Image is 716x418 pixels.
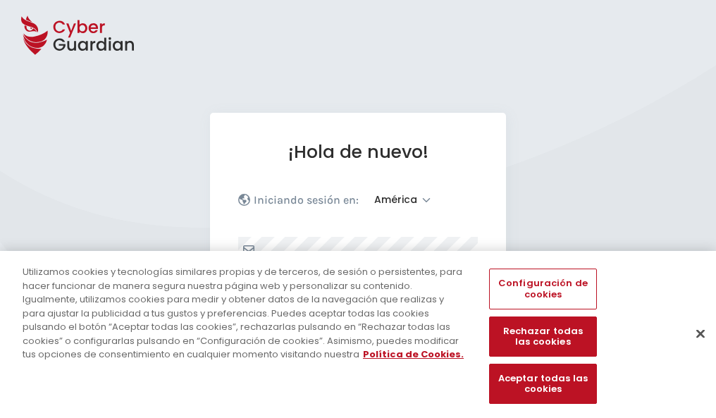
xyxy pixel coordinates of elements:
[489,269,596,309] button: Configuración de cookies, Abre el cuadro de diálogo del centro de preferencias.
[489,364,596,404] button: Aceptar todas las cookies
[489,316,596,357] button: Rechazar todas las cookies
[685,318,716,349] button: Cerrar
[254,193,359,207] p: Iniciando sesión en:
[23,265,468,362] div: Utilizamos cookies y tecnologías similares propias y de terceros, de sesión o persistentes, para ...
[363,348,464,361] a: Más información sobre su privacidad, se abre en una nueva pestaña
[238,141,478,163] h1: ¡Hola de nuevo!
